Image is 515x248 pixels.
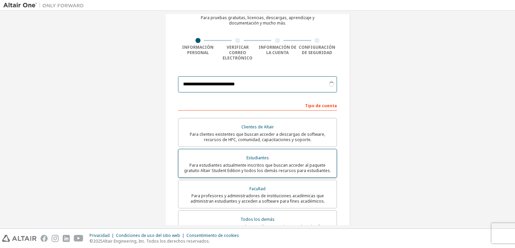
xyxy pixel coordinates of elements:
[229,20,286,26] font: documentación y mucho más.
[240,216,275,222] font: Todos los demás
[185,224,330,235] font: Para personas, empresas y todos aquellos que quieran probar el software de Altair y explorar nues...
[249,186,266,192] font: Facultad
[190,131,325,142] font: Para clientes existentes que buscan acceder a descargas de software, recursos de HPC, comunidad, ...
[201,15,314,20] font: Para pruebas gratuitas, licencias, descargas, aprendizaje y
[190,193,325,204] font: Para profesores y administradores de instituciones académicas que administran estudiantes y acced...
[305,103,337,109] font: Tipo de cuenta
[246,155,269,161] font: Estudiantes
[223,44,252,61] font: Verificar correo electrónico
[2,235,37,242] img: altair_logo.svg
[90,238,93,244] font: ©
[299,44,335,55] font: Configuración de seguridad
[41,235,48,242] img: facebook.svg
[93,238,103,244] font: 2025
[241,124,274,130] font: Clientes de Altair
[3,2,87,9] img: Altair Uno
[90,233,110,238] font: Privacidad
[103,238,210,244] font: Altair Engineering, Inc. Todos los derechos reservados.
[74,235,83,242] img: youtube.svg
[52,235,59,242] img: instagram.svg
[182,44,214,55] font: Información personal
[116,233,180,238] font: Condiciones de uso del sitio web
[63,235,70,242] img: linkedin.svg
[259,44,296,55] font: Información de la cuenta
[186,233,239,238] font: Consentimiento de cookies
[184,162,331,173] font: Para estudiantes actualmente inscritos que buscan acceder al paquete gratuito Altair Student Edit...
